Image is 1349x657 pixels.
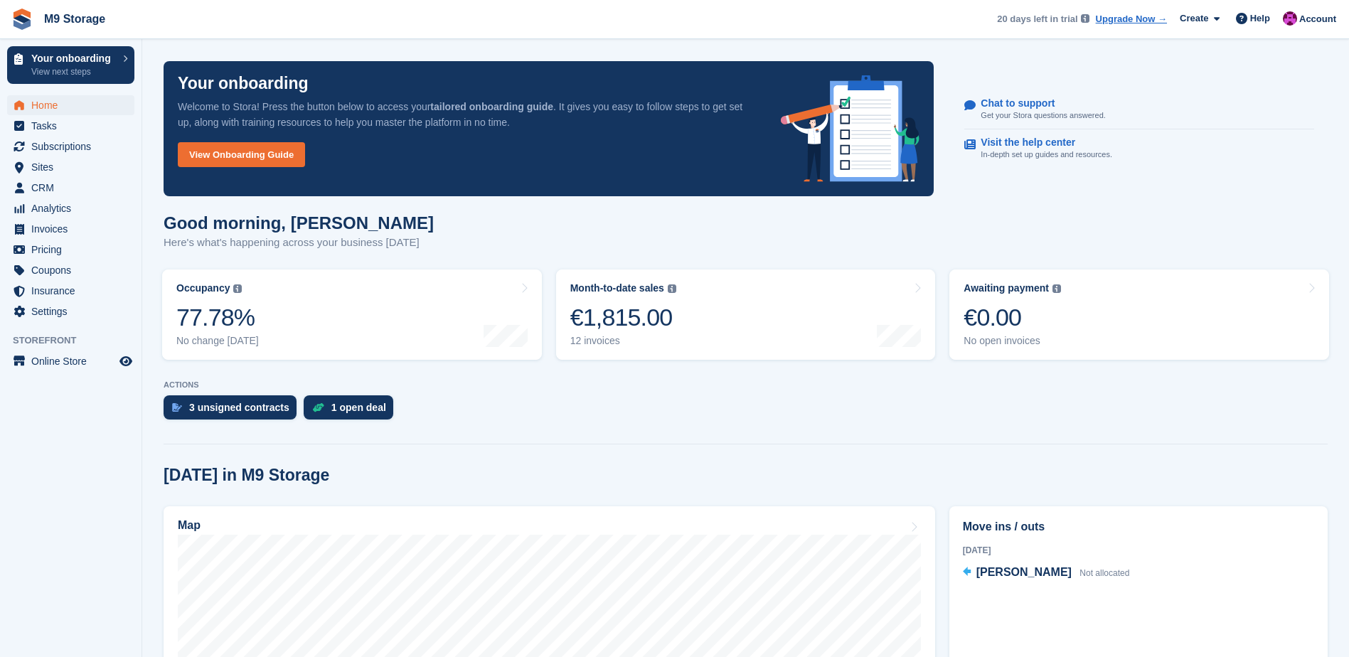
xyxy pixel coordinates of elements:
[38,7,111,31] a: M9 Storage
[172,403,182,412] img: contract_signature_icon-13c848040528278c33f63329250d36e43548de30e8caae1d1a13099fd9432cc5.svg
[178,75,309,92] p: Your onboarding
[964,282,1049,294] div: Awaiting payment
[7,219,134,239] a: menu
[964,90,1314,129] a: Chat to support Get your Stora questions answered.
[31,95,117,115] span: Home
[1180,11,1208,26] span: Create
[117,353,134,370] a: Preview store
[312,402,324,412] img: deal-1b604bf984904fb50ccaf53a9ad4b4a5d6e5aea283cecdc64d6e3604feb123c2.svg
[570,335,676,347] div: 12 invoices
[1299,12,1336,26] span: Account
[1052,284,1061,293] img: icon-info-grey-7440780725fd019a000dd9b08b2336e03edf1995a4989e88bcd33f0948082b44.svg
[976,566,1072,578] span: [PERSON_NAME]
[233,284,242,293] img: icon-info-grey-7440780725fd019a000dd9b08b2336e03edf1995a4989e88bcd33f0948082b44.svg
[31,281,117,301] span: Insurance
[31,301,117,321] span: Settings
[7,178,134,198] a: menu
[7,137,134,156] a: menu
[31,219,117,239] span: Invoices
[31,240,117,260] span: Pricing
[964,303,1061,332] div: €0.00
[1250,11,1270,26] span: Help
[963,564,1130,582] a: [PERSON_NAME] Not allocated
[189,402,289,413] div: 3 unsigned contracts
[981,137,1101,149] p: Visit the help center
[7,351,134,371] a: menu
[7,240,134,260] a: menu
[331,402,386,413] div: 1 open deal
[7,198,134,218] a: menu
[31,116,117,136] span: Tasks
[964,335,1061,347] div: No open invoices
[304,395,400,427] a: 1 open deal
[570,282,664,294] div: Month-to-date sales
[7,116,134,136] a: menu
[1081,14,1089,23] img: icon-info-grey-7440780725fd019a000dd9b08b2336e03edf1995a4989e88bcd33f0948082b44.svg
[13,333,142,348] span: Storefront
[1283,11,1297,26] img: John Doyle
[964,129,1314,168] a: Visit the help center In-depth set up guides and resources.
[176,335,259,347] div: No change [DATE]
[31,351,117,371] span: Online Store
[176,303,259,332] div: 77.78%
[1079,568,1129,578] span: Not allocated
[556,269,936,360] a: Month-to-date sales €1,815.00 12 invoices
[7,281,134,301] a: menu
[162,269,542,360] a: Occupancy 77.78% No change [DATE]
[31,178,117,198] span: CRM
[7,95,134,115] a: menu
[31,65,116,78] p: View next steps
[981,109,1105,122] p: Get your Stora questions answered.
[430,101,553,112] strong: tailored onboarding guide
[164,380,1328,390] p: ACTIONS
[997,12,1077,26] span: 20 days left in trial
[981,97,1094,109] p: Chat to support
[7,260,134,280] a: menu
[7,46,134,84] a: Your onboarding View next steps
[178,99,758,130] p: Welcome to Stora! Press the button below to access your . It gives you easy to follow steps to ge...
[570,303,676,332] div: €1,815.00
[7,157,134,177] a: menu
[164,213,434,233] h1: Good morning, [PERSON_NAME]
[178,142,305,167] a: View Onboarding Guide
[11,9,33,30] img: stora-icon-8386f47178a22dfd0bd8f6a31ec36ba5ce8667c1dd55bd0f319d3a0aa187defe.svg
[949,269,1329,360] a: Awaiting payment €0.00 No open invoices
[31,137,117,156] span: Subscriptions
[164,235,434,251] p: Here's what's happening across your business [DATE]
[7,301,134,321] a: menu
[164,466,329,485] h2: [DATE] in M9 Storage
[963,544,1314,557] div: [DATE]
[178,519,201,532] h2: Map
[668,284,676,293] img: icon-info-grey-7440780725fd019a000dd9b08b2336e03edf1995a4989e88bcd33f0948082b44.svg
[963,518,1314,535] h2: Move ins / outs
[31,53,116,63] p: Your onboarding
[31,260,117,280] span: Coupons
[164,395,304,427] a: 3 unsigned contracts
[981,149,1112,161] p: In-depth set up guides and resources.
[1096,12,1167,26] a: Upgrade Now →
[31,198,117,218] span: Analytics
[31,157,117,177] span: Sites
[176,282,230,294] div: Occupancy
[781,75,920,182] img: onboarding-info-6c161a55d2c0e0a8cae90662b2fe09162a5109e8cc188191df67fb4f79e88e88.svg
